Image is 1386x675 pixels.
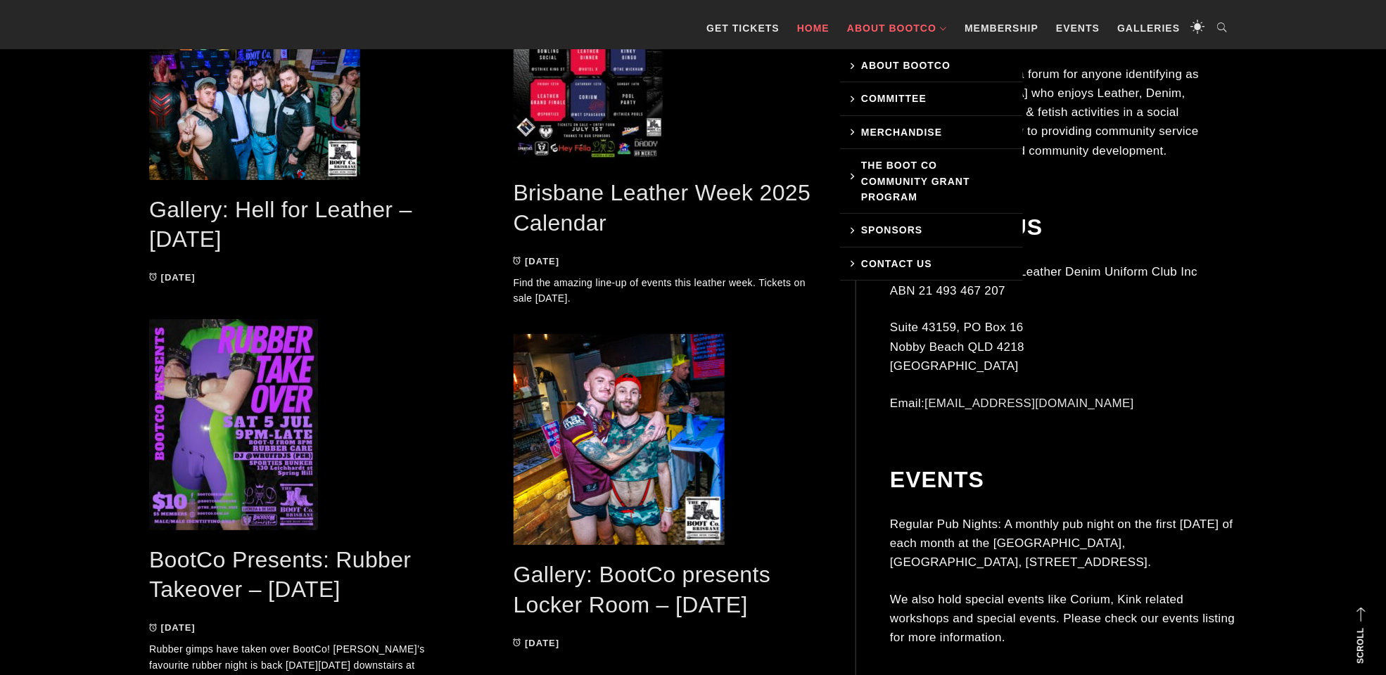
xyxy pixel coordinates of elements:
[149,197,412,252] a: Gallery: Hell for Leather – [DATE]
[1356,628,1366,664] strong: Scroll
[958,7,1045,49] a: Membership
[840,49,1023,82] a: About BootCo
[840,116,1023,149] a: Merchandise
[840,247,1023,281] a: Contact Us
[840,214,1023,247] a: Sponsors
[1110,7,1187,49] a: Galleries
[514,256,560,266] a: [DATE]
[149,622,196,633] a: [DATE]
[890,319,1236,376] p: Suite 43159, PO Box 16 Nobby Beach QLD 4218 [GEOGRAPHIC_DATA]
[149,272,196,283] a: [DATE]
[1049,7,1107,49] a: Events
[699,7,787,49] a: GET TICKETS
[514,562,771,617] a: Gallery: BootCo presents Locker Room – [DATE]
[924,397,1134,410] a: [EMAIL_ADDRESS][DOMAIN_NAME]
[149,547,411,603] a: BootCo Presents: Rubber Takeover – [DATE]
[890,394,1236,413] p: Email:
[890,467,1236,494] h2: Events
[840,7,954,49] a: About BootCo
[890,214,1236,241] h2: Contact Us
[890,590,1236,648] p: We also hold special events like Corium, Kink related workshops and special events. Please check ...
[840,82,1023,115] a: Committee
[890,262,1236,300] p: The Boot Co. Brisbane Leather Denim Uniform Club Inc ABN 21 493 467 207
[514,275,822,307] p: Find the amazing line-up of events this leather week. Tickets on sale [DATE].
[790,7,837,49] a: Home
[840,149,1023,214] a: The Boot Co Community Grant Program
[890,515,1236,572] p: Regular Pub Nights: A monthly pub night on the first [DATE] of each month at the [GEOGRAPHIC_DATA...
[890,65,1236,160] p: The Boot Co. provides a forum for anyone identifying as [DEMOGRAPHIC_DATA] who enjoys Leather, De...
[525,256,559,266] time: [DATE]
[514,180,811,236] a: Brisbane Leather Week 2025 Calendar
[525,638,559,648] time: [DATE]
[161,272,196,283] time: [DATE]
[514,638,560,648] a: [DATE]
[161,622,196,633] time: [DATE]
